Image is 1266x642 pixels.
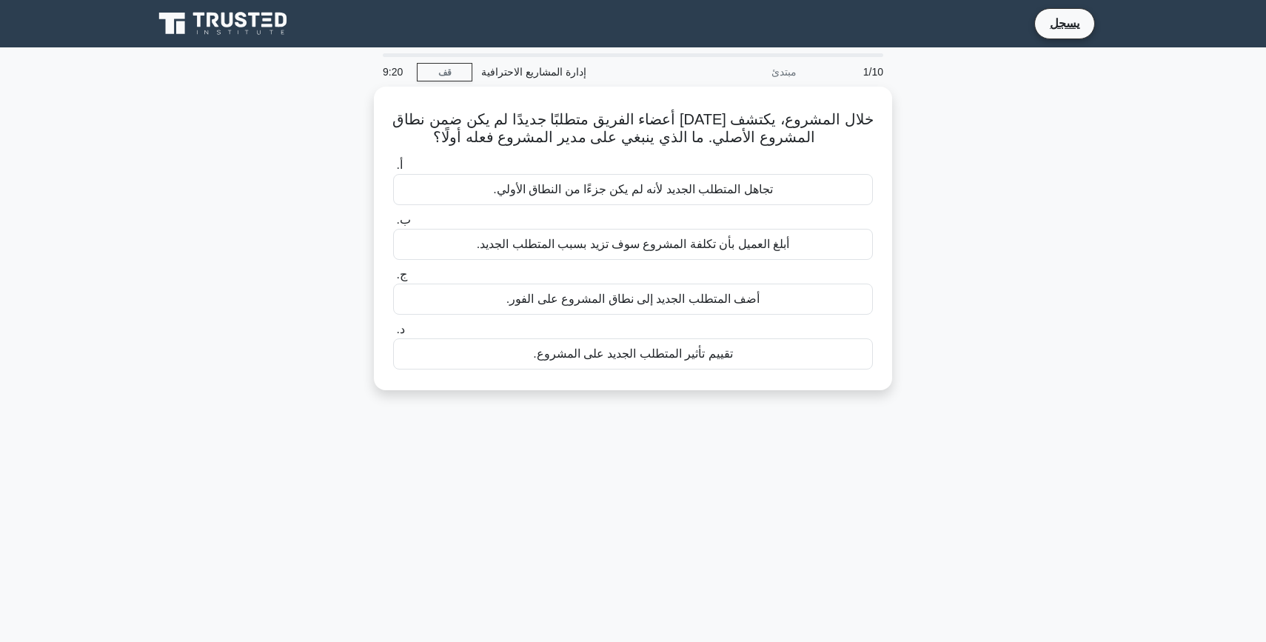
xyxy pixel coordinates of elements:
[396,323,404,335] font: د.
[477,238,789,250] font: أبلغ العميل بأن تكلفة المشروع سوف تزيد بسبب المتطلب الجديد.
[392,111,873,145] font: خلال المشروع، يكتشف [DATE] أعضاء الفريق متطلبًا جديدًا لم يكن ضمن نطاق المشروع الأصلي. ما الذي ين...
[438,67,452,78] font: قف
[506,292,760,305] font: أضف المتطلب الجديد إلى نطاق المشروع على الفور.
[863,66,883,78] font: 1/10
[1041,14,1088,33] a: يسجل
[396,213,410,226] font: ب.
[493,183,772,195] font: تجاهل المتطلب الجديد لأنه لم يكن جزءًا من النطاق الأولي.
[771,66,797,78] font: مبتدئ
[481,66,586,78] font: إدارة المشاريع الاحترافية
[417,63,472,81] a: قف
[383,66,403,78] font: 9:20
[396,158,402,171] font: أ.
[1050,17,1079,30] font: يسجل
[533,347,733,360] font: تقييم تأثير المتطلب الجديد على المشروع.
[396,268,406,281] font: ج.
